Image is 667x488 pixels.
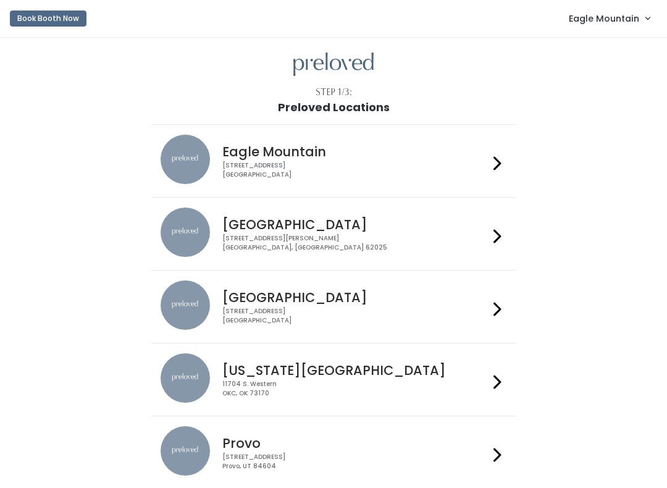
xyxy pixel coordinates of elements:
[161,135,506,187] a: preloved location Eagle Mountain [STREET_ADDRESS][GEOGRAPHIC_DATA]
[222,161,488,179] div: [STREET_ADDRESS] [GEOGRAPHIC_DATA]
[222,363,488,377] h4: [US_STATE][GEOGRAPHIC_DATA]
[222,217,488,232] h4: [GEOGRAPHIC_DATA]
[222,380,488,398] div: 11704 S. Western OKC, OK 73170
[161,208,506,260] a: preloved location [GEOGRAPHIC_DATA] [STREET_ADDRESS][PERSON_NAME][GEOGRAPHIC_DATA], [GEOGRAPHIC_D...
[222,234,488,252] div: [STREET_ADDRESS][PERSON_NAME] [GEOGRAPHIC_DATA], [GEOGRAPHIC_DATA] 62025
[293,53,374,77] img: preloved logo
[161,426,210,476] img: preloved location
[222,145,488,159] h4: Eagle Mountain
[10,11,86,27] button: Book Booth Now
[161,135,210,184] img: preloved location
[161,208,210,257] img: preloved location
[10,5,86,32] a: Book Booth Now
[161,353,210,403] img: preloved location
[316,86,352,99] div: Step 1/3:
[222,290,488,305] h4: [GEOGRAPHIC_DATA]
[222,453,488,471] div: [STREET_ADDRESS] Provo, UT 84604
[161,353,506,406] a: preloved location [US_STATE][GEOGRAPHIC_DATA] 11704 S. WesternOKC, OK 73170
[278,101,390,114] h1: Preloved Locations
[569,12,639,25] span: Eagle Mountain
[222,436,488,450] h4: Provo
[161,280,210,330] img: preloved location
[222,307,488,325] div: [STREET_ADDRESS] [GEOGRAPHIC_DATA]
[161,280,506,333] a: preloved location [GEOGRAPHIC_DATA] [STREET_ADDRESS][GEOGRAPHIC_DATA]
[161,426,506,479] a: preloved location Provo [STREET_ADDRESS]Provo, UT 84604
[556,5,662,32] a: Eagle Mountain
